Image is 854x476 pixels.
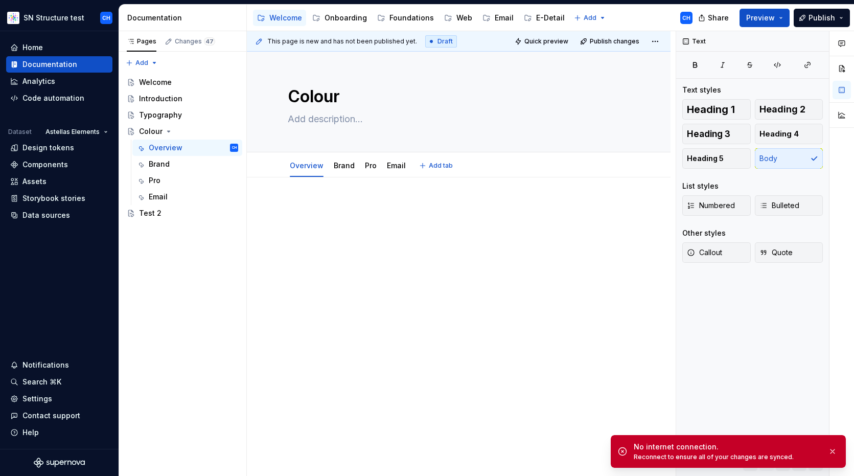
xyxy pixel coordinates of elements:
[687,200,735,211] span: Numbered
[269,13,302,23] div: Welcome
[383,154,410,176] div: Email
[708,13,729,23] span: Share
[440,10,476,26] a: Web
[6,156,112,173] a: Components
[361,154,381,176] div: Pro
[22,394,52,404] div: Settings
[308,10,371,26] a: Onboarding
[746,13,775,23] span: Preview
[809,13,835,23] span: Publish
[232,143,237,153] div: CH
[759,104,805,115] span: Heading 2
[123,74,242,90] a: Welcome
[682,181,719,191] div: List styles
[687,104,735,115] span: Heading 1
[682,242,751,263] button: Callout
[123,56,161,70] button: Add
[7,12,19,24] img: b2369ad3-f38c-46c1-b2a2-f2452fdbdcd2.png
[330,154,359,176] div: Brand
[34,458,85,468] a: Supernova Logo
[6,56,112,73] a: Documentation
[123,123,242,140] a: Colour
[24,13,84,23] div: SN Structure test
[590,37,639,46] span: Publish changes
[682,14,690,22] div: CH
[634,453,820,461] div: Reconnect to ensure all of your changes are synced.
[6,407,112,424] button: Contact support
[290,161,324,170] a: Overview
[132,189,242,205] a: Email
[456,13,472,23] div: Web
[149,192,168,202] div: Email
[22,176,47,187] div: Assets
[139,110,182,120] div: Typography
[387,161,406,170] a: Email
[6,357,112,373] button: Notifications
[365,161,377,170] a: Pro
[759,200,799,211] span: Bulleted
[577,34,644,49] button: Publish changes
[41,125,112,139] button: Astellas Elements
[687,129,730,139] span: Heading 3
[127,37,156,46] div: Pages
[6,190,112,207] a: Storybook stories
[334,161,355,170] a: Brand
[6,374,112,390] button: Search ⌘K
[794,9,850,27] button: Publish
[22,377,61,387] div: Search ⌘K
[123,205,242,221] a: Test 2
[682,228,726,238] div: Other styles
[149,175,160,186] div: Pro
[123,90,242,107] a: Introduction
[286,84,628,109] textarea: Colour
[22,210,70,220] div: Data sources
[571,11,609,25] button: Add
[740,9,790,27] button: Preview
[175,37,215,46] div: Changes
[22,42,43,53] div: Home
[139,94,182,104] div: Introduction
[389,13,434,23] div: Foundations
[286,154,328,176] div: Overview
[6,39,112,56] a: Home
[6,391,112,407] a: Settings
[634,442,820,452] div: No internet connection.
[22,143,74,153] div: Design tokens
[478,10,518,26] a: Email
[759,129,799,139] span: Heading 4
[536,13,565,23] div: E-Detail
[687,247,722,258] span: Callout
[373,10,438,26] a: Foundations
[22,360,69,370] div: Notifications
[253,8,569,28] div: Page tree
[429,162,453,170] span: Add tab
[682,85,721,95] div: Text styles
[512,34,573,49] button: Quick preview
[132,172,242,189] a: Pro
[520,10,569,26] a: E-Detail
[682,124,751,144] button: Heading 3
[682,148,751,169] button: Heading 5
[6,207,112,223] a: Data sources
[325,13,367,23] div: Onboarding
[6,90,112,106] a: Code automation
[132,156,242,172] a: Brand
[127,13,242,23] div: Documentation
[22,93,84,103] div: Code automation
[755,195,823,216] button: Bulleted
[2,7,117,29] button: SN Structure testCH
[437,37,453,46] span: Draft
[495,13,514,23] div: Email
[139,77,172,87] div: Welcome
[22,76,55,86] div: Analytics
[416,158,457,173] button: Add tab
[755,99,823,120] button: Heading 2
[22,411,80,421] div: Contact support
[139,208,161,218] div: Test 2
[102,14,110,22] div: CH
[149,143,182,153] div: Overview
[759,247,793,258] span: Quote
[132,140,242,156] a: OverviewCH
[755,242,823,263] button: Quote
[149,159,170,169] div: Brand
